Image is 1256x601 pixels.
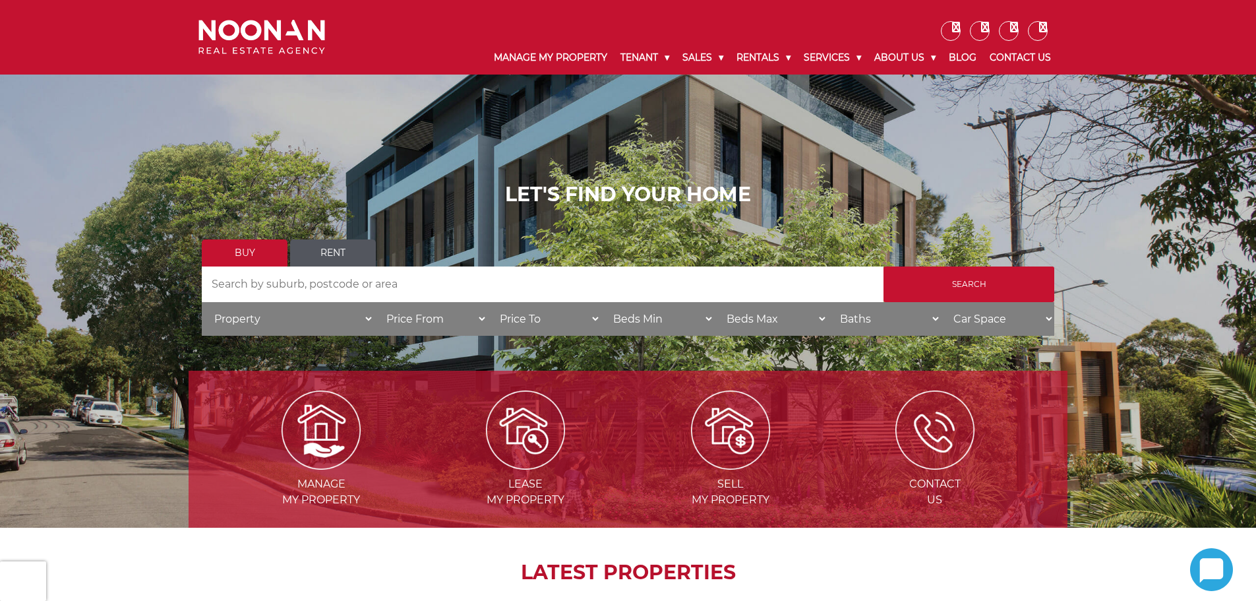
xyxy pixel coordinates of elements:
h2: LATEST PROPERTIES [222,561,1034,585]
input: Search [883,267,1054,302]
span: Contact Us [834,476,1036,508]
img: Lease my property [486,391,565,470]
a: Manage My Property [487,41,614,75]
span: Sell my Property [630,476,831,508]
h1: LET'S FIND YOUR HOME [202,183,1054,206]
a: Tenant [614,41,676,75]
a: Leasemy Property [425,423,626,506]
a: About Us [868,41,942,75]
span: Manage my Property [220,476,422,508]
img: ICONS [895,391,974,470]
a: Buy [202,239,287,267]
a: Rentals [730,41,797,75]
a: Contact Us [983,41,1058,75]
a: Managemy Property [220,423,422,506]
img: Noonan Real Estate Agency [198,20,325,55]
a: Sales [676,41,730,75]
a: ContactUs [834,423,1036,506]
span: Lease my Property [425,476,626,508]
input: Search by suburb, postcode or area [202,267,883,302]
a: Sellmy Property [630,423,831,506]
a: Services [797,41,868,75]
img: Sell my property [691,391,770,470]
a: Blog [942,41,983,75]
img: Manage my Property [282,391,361,470]
a: Rent [290,239,376,267]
